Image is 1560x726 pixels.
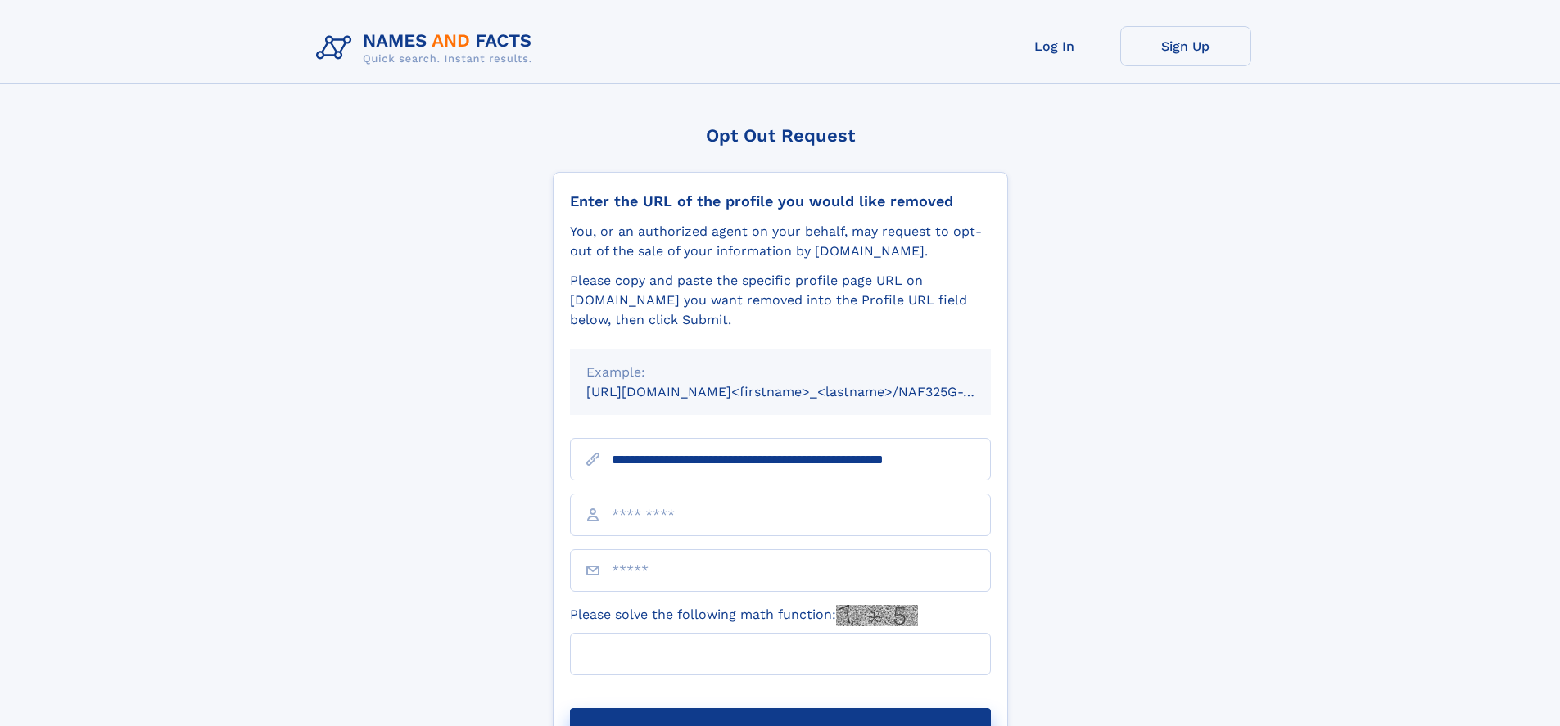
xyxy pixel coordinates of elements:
a: Sign Up [1120,26,1251,66]
small: [URL][DOMAIN_NAME]<firstname>_<lastname>/NAF325G-xxxxxxxx [586,384,1022,399]
label: Please solve the following math function: [570,605,918,626]
img: Logo Names and Facts [310,26,545,70]
div: Enter the URL of the profile you would like removed [570,192,991,210]
div: Please copy and paste the specific profile page URL on [DOMAIN_NAME] you want removed into the Pr... [570,271,991,330]
div: Opt Out Request [553,125,1008,146]
a: Log In [989,26,1120,66]
div: Example: [586,363,974,382]
div: You, or an authorized agent on your behalf, may request to opt-out of the sale of your informatio... [570,222,991,261]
